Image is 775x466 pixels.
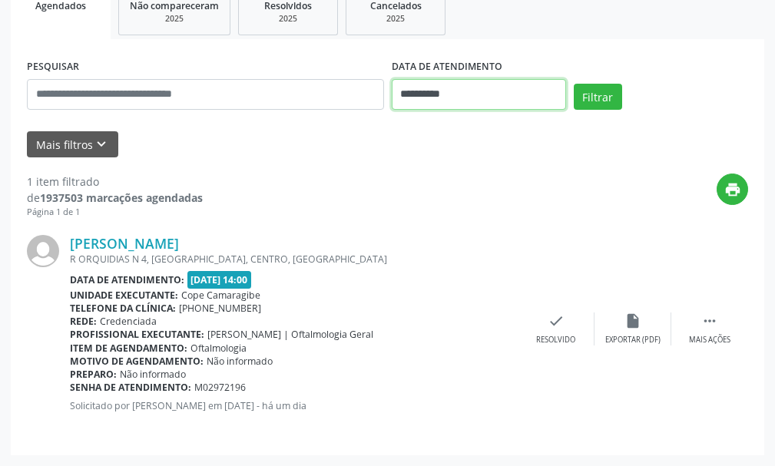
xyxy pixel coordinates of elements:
div: Página 1 de 1 [27,206,203,219]
div: Mais ações [689,335,730,345]
i: print [724,181,741,198]
span: M02972196 [194,381,246,394]
i: keyboard_arrow_down [93,136,110,153]
span: [PERSON_NAME] | Oftalmologia Geral [207,328,373,341]
b: Unidade executante: [70,289,178,302]
b: Senha de atendimento: [70,381,191,394]
div: 2025 [130,13,219,25]
div: Resolvido [536,335,575,345]
b: Motivo de agendamento: [70,355,204,368]
button: Filtrar [574,84,622,110]
i: insert_drive_file [624,312,641,329]
a: [PERSON_NAME] [70,235,179,252]
strong: 1937503 marcações agendadas [40,190,203,205]
p: Solicitado por [PERSON_NAME] em [DATE] - há um dia [70,399,518,412]
span: Cope Camaragibe [181,289,260,302]
label: DATA DE ATENDIMENTO [392,55,502,79]
label: PESQUISAR [27,55,79,79]
i: check [548,312,565,329]
span: Não informado [120,368,186,381]
button: Mais filtroskeyboard_arrow_down [27,131,118,158]
span: Não informado [207,355,273,368]
b: Item de agendamento: [70,342,187,355]
span: [DATE] 14:00 [187,271,252,289]
b: Telefone da clínica: [70,302,176,315]
img: img [27,235,59,267]
i:  [701,312,718,329]
div: Exportar (PDF) [605,335,661,345]
b: Rede: [70,315,97,328]
div: de [27,190,203,206]
b: Data de atendimento: [70,273,184,286]
div: 1 item filtrado [27,174,203,190]
b: Profissional executante: [70,328,204,341]
b: Preparo: [70,368,117,381]
span: Oftalmologia [190,342,247,355]
button: print [717,174,748,205]
div: R ORQUIDIAS N 4, [GEOGRAPHIC_DATA], CENTRO, [GEOGRAPHIC_DATA] [70,253,518,266]
div: 2025 [357,13,434,25]
div: 2025 [250,13,326,25]
span: Credenciada [100,315,157,328]
span: [PHONE_NUMBER] [179,302,261,315]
